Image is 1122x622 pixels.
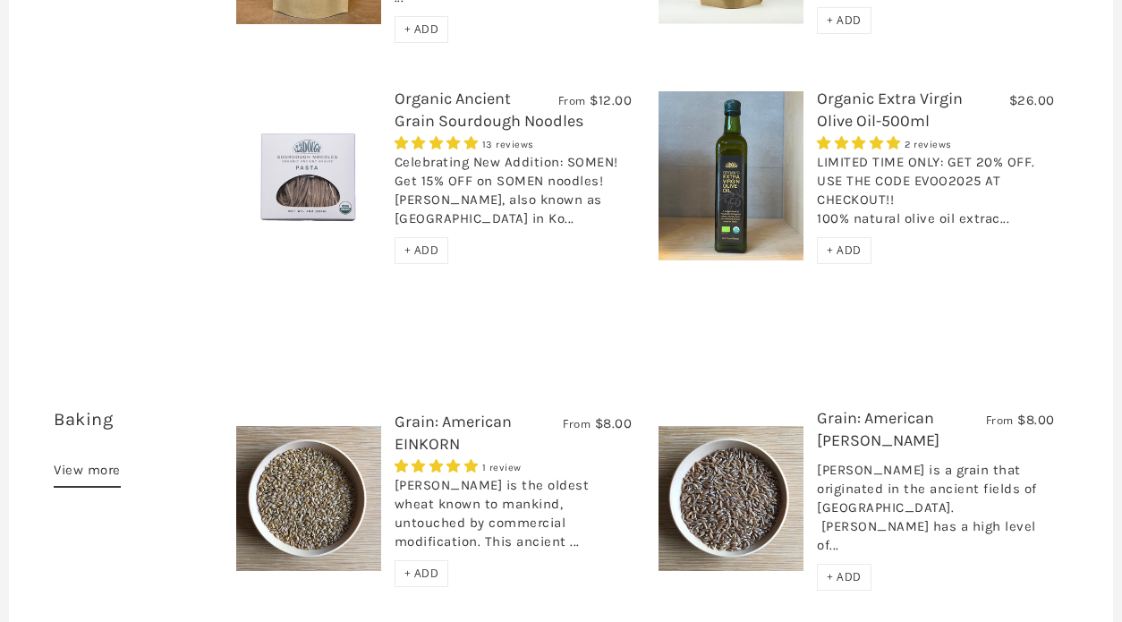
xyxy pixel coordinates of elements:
[54,407,223,459] h3: 7 items
[817,461,1054,564] div: [PERSON_NAME] is a grain that originated in the ancient fields of [GEOGRAPHIC_DATA]. [PERSON_NAME...
[395,412,512,454] a: Grain: American EINKORN
[817,237,871,264] div: + ADD
[558,93,586,108] span: From
[404,21,439,37] span: + ADD
[395,237,449,264] div: + ADD
[827,13,862,28] span: + ADD
[817,135,905,151] span: 5.00 stars
[395,560,449,587] div: + ADD
[817,408,939,450] a: Grain: American [PERSON_NAME]
[659,426,803,571] img: Grain: American EMMER
[236,426,381,571] img: Grain: American EINKORN
[482,462,522,473] span: 1 review
[590,92,632,108] span: $12.00
[817,7,871,34] div: + ADD
[482,139,534,150] span: 13 reviews
[395,458,482,474] span: 5.00 stars
[395,16,449,43] div: + ADD
[563,416,591,431] span: From
[404,243,439,258] span: + ADD
[817,89,963,131] a: Organic Extra Virgin Olive Oil-500ml
[395,153,632,237] div: Celebrating New Addition: SOMEN! Get 15% OFF on SOMEN noodles! [PERSON_NAME], also known as [GEOG...
[395,476,632,560] div: [PERSON_NAME] is the oldest wheat known to mankind, untouched by commercial modification. This an...
[1009,92,1055,108] span: $26.00
[54,409,113,430] a: Baking
[827,569,862,584] span: + ADD
[595,415,633,431] span: $8.00
[659,91,803,261] img: Organic Extra Virgin Olive Oil-500ml
[395,135,482,151] span: 4.85 stars
[817,153,1054,237] div: LIMITED TIME ONLY: GET 20% OFF. USE THE CODE EVOO2025 AT CHECKOUT!! 100% natural olive oil extrac...
[54,459,121,488] a: View more
[986,413,1014,428] span: From
[905,139,952,150] span: 2 reviews
[827,243,862,258] span: + ADD
[404,566,439,581] span: + ADD
[395,89,583,131] a: Organic Ancient Grain Sourdough Noodles
[1017,412,1055,428] span: $8.00
[236,103,381,248] img: Organic Ancient Grain Sourdough Noodles
[817,564,871,591] div: + ADD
